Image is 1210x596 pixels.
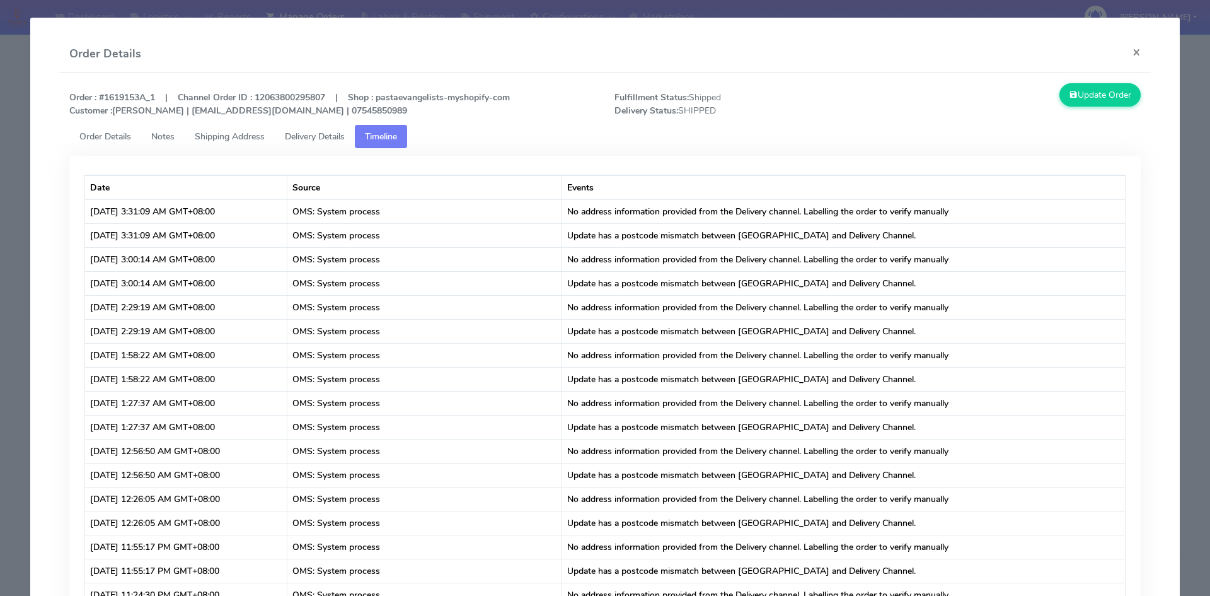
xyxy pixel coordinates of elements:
[562,391,1126,415] td: No address information provided from the Delivery channel. Labelling the order to verify manually
[365,131,397,143] span: Timeline
[287,319,562,343] td: OMS: System process
[287,439,562,463] td: OMS: System process
[287,535,562,559] td: OMS: System process
[562,487,1126,511] td: No address information provided from the Delivery channel. Labelling the order to verify manually
[287,199,562,223] td: OMS: System process
[85,535,287,559] td: [DATE] 11:55:17 PM GMT+08:00
[69,91,510,117] strong: Order : #1619153A_1 | Channel Order ID : 12063800295807 | Shop : pastaevangelists-myshopify-com [...
[85,175,287,199] th: Date
[562,271,1126,295] td: Update has a postcode mismatch between [GEOGRAPHIC_DATA] and Delivery Channel.
[287,415,562,439] td: OMS: System process
[287,367,562,391] td: OMS: System process
[85,247,287,271] td: [DATE] 3:00:14 AM GMT+08:00
[85,511,287,535] td: [DATE] 12:26:05 AM GMT+08:00
[1122,35,1151,69] button: Close
[85,559,287,583] td: [DATE] 11:55:17 PM GMT+08:00
[287,175,562,199] th: Source
[562,511,1126,535] td: Update has a postcode mismatch between [GEOGRAPHIC_DATA] and Delivery Channel.
[85,223,287,247] td: [DATE] 3:31:09 AM GMT+08:00
[85,343,287,367] td: [DATE] 1:58:22 AM GMT+08:00
[562,463,1126,487] td: Update has a postcode mismatch between [GEOGRAPHIC_DATA] and Delivery Channel.
[562,559,1126,583] td: Update has a postcode mismatch between [GEOGRAPHIC_DATA] and Delivery Channel.
[85,295,287,319] td: [DATE] 2:29:19 AM GMT+08:00
[69,45,141,62] h4: Order Details
[562,223,1126,247] td: Update has a postcode mismatch between [GEOGRAPHIC_DATA] and Delivery Channel.
[85,367,287,391] td: [DATE] 1:58:22 AM GMT+08:00
[151,131,175,143] span: Notes
[562,535,1126,559] td: No address information provided from the Delivery channel. Labelling the order to verify manually
[562,295,1126,319] td: No address information provided from the Delivery channel. Labelling the order to verify manually
[85,415,287,439] td: [DATE] 1:27:37 AM GMT+08:00
[195,131,265,143] span: Shipping Address
[85,439,287,463] td: [DATE] 12:56:50 AM GMT+08:00
[287,223,562,247] td: OMS: System process
[562,247,1126,271] td: No address information provided from the Delivery channel. Labelling the order to verify manually
[1059,83,1141,107] button: Update Order
[562,319,1126,343] td: Update has a postcode mismatch between [GEOGRAPHIC_DATA] and Delivery Channel.
[287,271,562,295] td: OMS: System process
[562,175,1126,199] th: Events
[85,319,287,343] td: [DATE] 2:29:19 AM GMT+08:00
[562,439,1126,463] td: No address information provided from the Delivery channel. Labelling the order to verify manually
[287,559,562,583] td: OMS: System process
[287,391,562,415] td: OMS: System process
[85,463,287,487] td: [DATE] 12:56:50 AM GMT+08:00
[287,463,562,487] td: OMS: System process
[85,487,287,511] td: [DATE] 12:26:05 AM GMT+08:00
[562,343,1126,367] td: No address information provided from the Delivery channel. Labelling the order to verify manually
[614,105,678,117] strong: Delivery Status:
[79,131,131,143] span: Order Details
[285,131,345,143] span: Delivery Details
[287,511,562,535] td: OMS: System process
[287,247,562,271] td: OMS: System process
[69,125,1141,148] ul: Tabs
[85,391,287,415] td: [DATE] 1:27:37 AM GMT+08:00
[562,367,1126,391] td: Update has a postcode mismatch between [GEOGRAPHIC_DATA] and Delivery Channel.
[287,487,562,511] td: OMS: System process
[287,343,562,367] td: OMS: System process
[562,199,1126,223] td: No address information provided from the Delivery channel. Labelling the order to verify manually
[605,91,878,117] span: Shipped SHIPPED
[85,271,287,295] td: [DATE] 3:00:14 AM GMT+08:00
[287,295,562,319] td: OMS: System process
[85,199,287,223] td: [DATE] 3:31:09 AM GMT+08:00
[69,105,112,117] strong: Customer :
[562,415,1126,439] td: Update has a postcode mismatch between [GEOGRAPHIC_DATA] and Delivery Channel.
[614,91,689,103] strong: Fulfillment Status:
